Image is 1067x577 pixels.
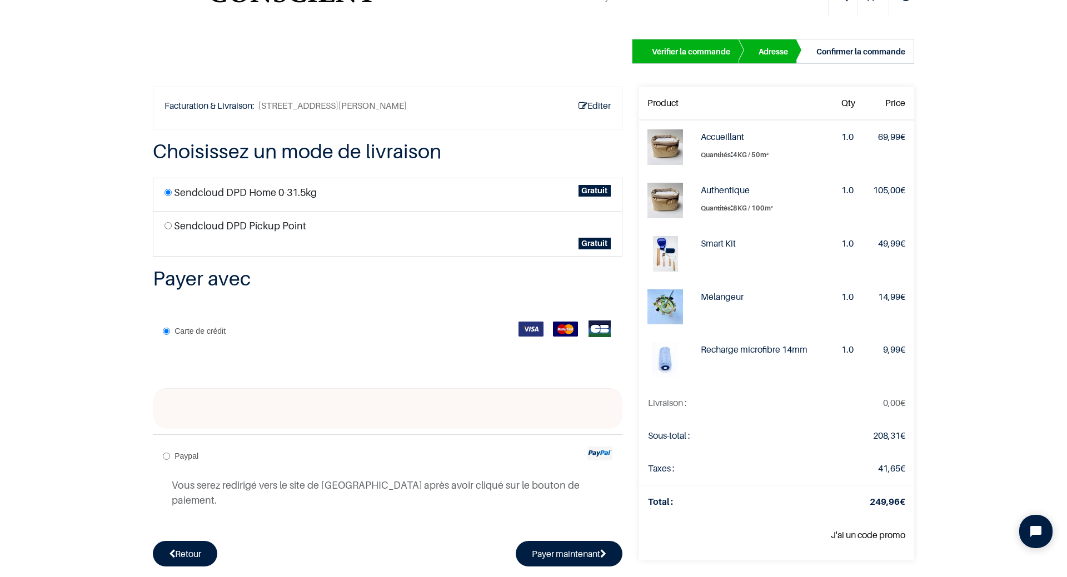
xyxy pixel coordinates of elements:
[841,129,855,144] div: 1.0
[873,184,900,195] span: 105,00
[652,45,730,58] div: Vérifier la commande
[701,147,824,162] label: :
[653,236,678,272] img: Smart Kit
[174,218,306,233] label: Sendcloud DPD Pickup Point
[832,87,864,120] th: Qty
[864,87,914,120] th: Price
[878,131,905,142] span: €
[883,344,905,355] span: €
[701,150,731,159] span: Quantités
[639,87,692,120] th: Product
[163,328,170,335] input: Carte de crédit
[878,131,900,142] span: 69,99
[841,183,855,198] div: 1.0
[841,289,855,304] div: 1.0
[883,397,900,408] span: 0,00
[701,291,744,302] strong: Mélangeur
[164,100,257,111] b: Facturation & Livraison:
[701,344,807,355] strong: Recharge microfibre 14mm
[518,322,544,337] img: VISA
[647,289,683,324] img: Mélangeur
[647,129,683,165] img: Accueillant (4KG / 50m²)
[759,45,788,58] div: Adresse
[648,496,673,507] strong: Total :
[878,463,900,474] span: 41,65
[701,238,736,249] strong: Smart Kit
[553,322,578,337] img: MasterCard
[878,291,900,302] span: 14,99
[153,265,622,292] h3: Payer avec
[174,185,317,200] label: Sendcloud DPD Home 0-31.5kg
[639,419,785,452] td: Sous-total :
[873,430,900,441] span: 208,31
[647,183,683,218] img: Authentique (8KG / 100m²)
[579,185,611,197] span: Gratuit
[701,184,750,195] strong: Authentique
[174,451,198,460] span: Paypal
[878,291,905,302] span: €
[579,98,611,113] a: Editer
[878,238,905,249] span: €
[873,430,905,441] span: €
[587,320,612,337] img: CB
[878,238,900,249] span: 49,99
[870,496,900,507] span: 249,96
[883,344,900,355] span: 9,99
[173,404,602,414] iframe: Secure payment input frame
[639,452,785,485] td: Taxes :
[816,45,905,58] div: Confirmer la commande
[516,541,622,566] button: Payer maintenant
[841,236,855,251] div: 1.0
[579,238,611,250] span: Gratuit
[153,138,622,164] h3: Choisissez un mode de livraison
[701,200,824,215] label: :
[873,184,905,195] span: €
[587,446,612,460] img: paypal
[701,204,731,212] span: Quantités
[163,453,170,460] input: Paypal
[883,397,905,408] span: €
[733,150,769,159] span: 4KG / 50m²
[172,478,612,508] p: Vous serez redirigé vers le site de [GEOGRAPHIC_DATA] après avoir cliqué sur le bouton de paiement.
[878,463,905,474] span: €
[652,342,679,378] img: Recharge microfibre 14mm
[1010,505,1062,558] iframe: Tidio Chat
[841,342,855,357] div: 1.0
[174,327,226,335] span: Carte de crédit
[639,387,785,419] td: La livraison sera mise à jour après avoir choisi une nouvelle méthode de livraison
[701,131,744,142] strong: Accueillant
[831,529,905,540] a: J'ai un code promo
[258,98,407,113] span: [STREET_ADDRESS][PERSON_NAME]
[153,541,217,566] a: Retour
[870,496,905,507] strong: €
[733,204,773,212] span: 8KG / 100m²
